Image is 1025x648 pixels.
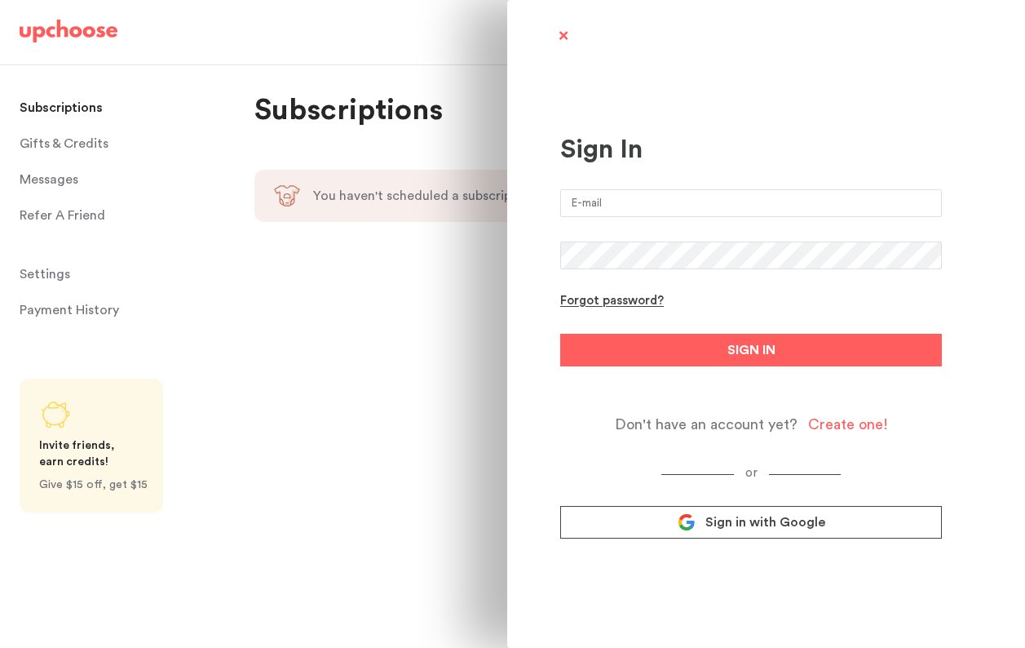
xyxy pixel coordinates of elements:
[560,334,942,366] button: SIGN IN
[615,415,797,434] span: Don't have an account yet?
[705,514,825,530] span: Sign in with Google
[734,467,769,479] span: or
[560,294,664,309] div: Forgot password?
[560,506,942,539] a: Sign in with Google
[560,189,942,217] input: E-mail
[808,415,888,434] div: Create one!
[560,134,942,165] div: Sign In
[727,340,775,360] span: SIGN IN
